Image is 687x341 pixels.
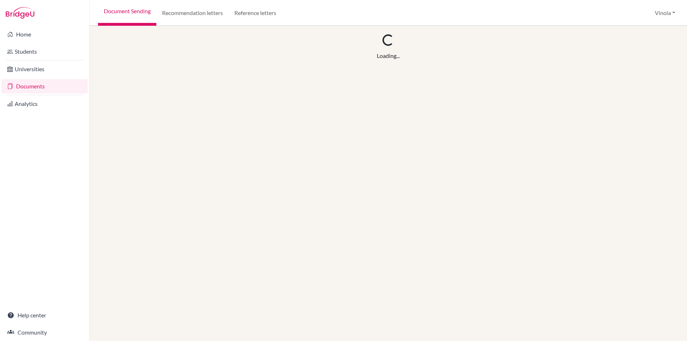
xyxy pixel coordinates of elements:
img: Bridge-U [6,7,34,19]
a: Documents [1,79,88,93]
a: Students [1,44,88,59]
a: Community [1,325,88,340]
div: Loading... [377,52,400,60]
a: Analytics [1,97,88,111]
a: Help center [1,308,88,322]
button: Vinola [652,6,678,20]
a: Home [1,27,88,42]
a: Universities [1,62,88,76]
